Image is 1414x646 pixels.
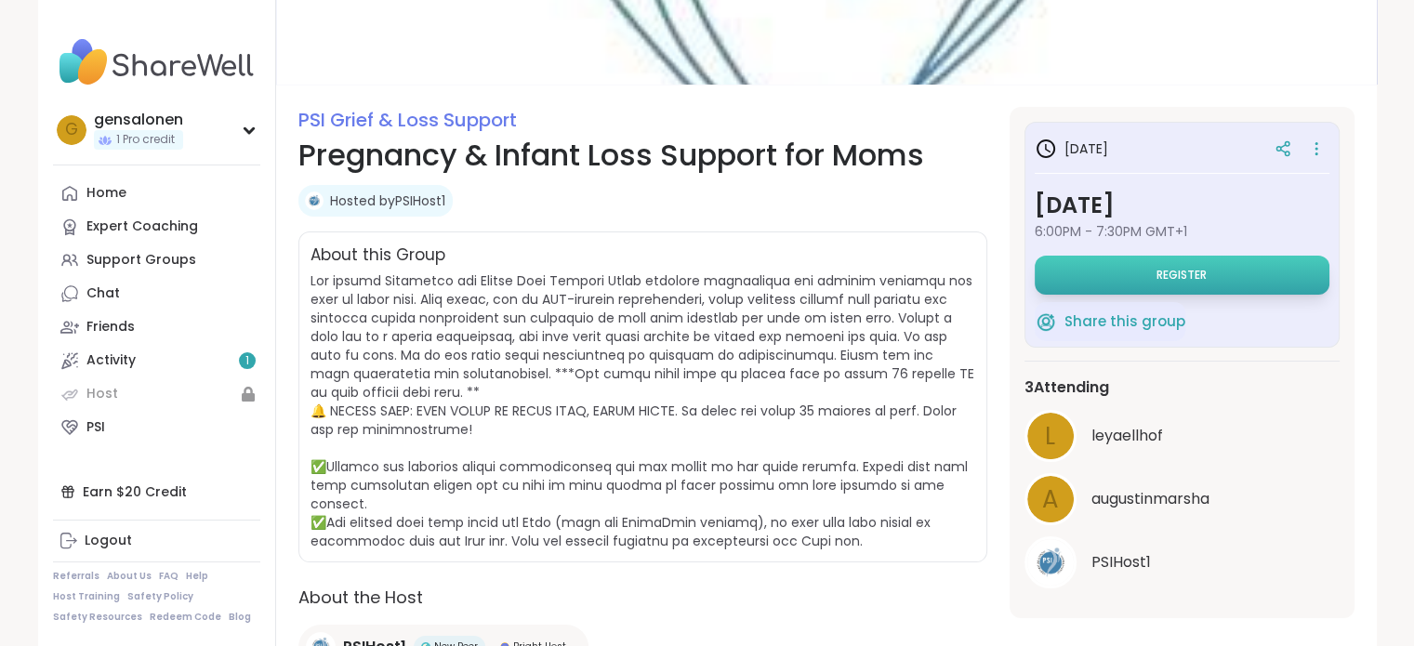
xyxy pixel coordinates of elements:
[298,133,987,178] h1: Pregnancy & Infant Loss Support for Moms
[305,191,324,210] img: PSIHost1
[1091,488,1209,510] span: augustinmarsha
[1042,481,1059,518] span: a
[53,344,260,377] a: Activity1
[107,570,152,583] a: About Us
[245,353,249,369] span: 1
[1035,138,1108,160] h3: [DATE]
[53,210,260,244] a: Expert Coaching
[1035,189,1329,222] h3: [DATE]
[1024,536,1340,588] a: PSIHost1PSIHost1
[53,310,260,344] a: Friends
[1024,376,1109,399] span: 3 Attending
[53,177,260,210] a: Home
[298,107,517,133] a: PSI Grief & Loss Support
[86,251,196,270] div: Support Groups
[1027,539,1074,586] img: PSIHost1
[53,475,260,508] div: Earn $20 Credit
[53,377,260,411] a: Host
[1035,302,1185,341] button: Share this group
[1091,551,1151,573] span: PSIHost1
[330,191,445,210] a: Hosted byPSIHost1
[1024,410,1340,462] a: lleyaellhof
[94,110,183,130] div: gensalonen
[53,244,260,277] a: Support Groups
[85,532,132,550] div: Logout
[53,277,260,310] a: Chat
[53,524,260,558] a: Logout
[1024,473,1340,525] a: aaugustinmarsha
[150,611,221,624] a: Redeem Code
[1064,311,1185,333] span: Share this group
[86,284,120,303] div: Chat
[53,30,260,95] img: ShareWell Nav Logo
[53,411,260,444] a: PSI
[298,585,987,610] h2: About the Host
[86,218,198,236] div: Expert Coaching
[86,351,136,370] div: Activity
[1045,418,1055,455] span: l
[116,132,175,148] span: 1 Pro credit
[53,590,120,603] a: Host Training
[1156,268,1207,283] span: Register
[127,590,193,603] a: Safety Policy
[229,611,251,624] a: Blog
[311,271,974,550] span: Lor ipsumd Sitametco adi Elitse Doei Tempori Utlab etdolore magnaaliqua eni adminim veniamqu nos ...
[1091,425,1163,447] span: leyaellhof
[311,244,445,268] h2: About this Group
[86,418,105,437] div: PSI
[53,570,99,583] a: Referrals
[86,385,118,403] div: Host
[1035,222,1329,241] span: 6:00PM - 7:30PM GMT+1
[65,118,78,142] span: g
[1035,310,1057,333] img: ShareWell Logomark
[86,184,126,203] div: Home
[186,570,208,583] a: Help
[159,570,178,583] a: FAQ
[1035,256,1329,295] button: Register
[53,611,142,624] a: Safety Resources
[86,318,135,336] div: Friends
